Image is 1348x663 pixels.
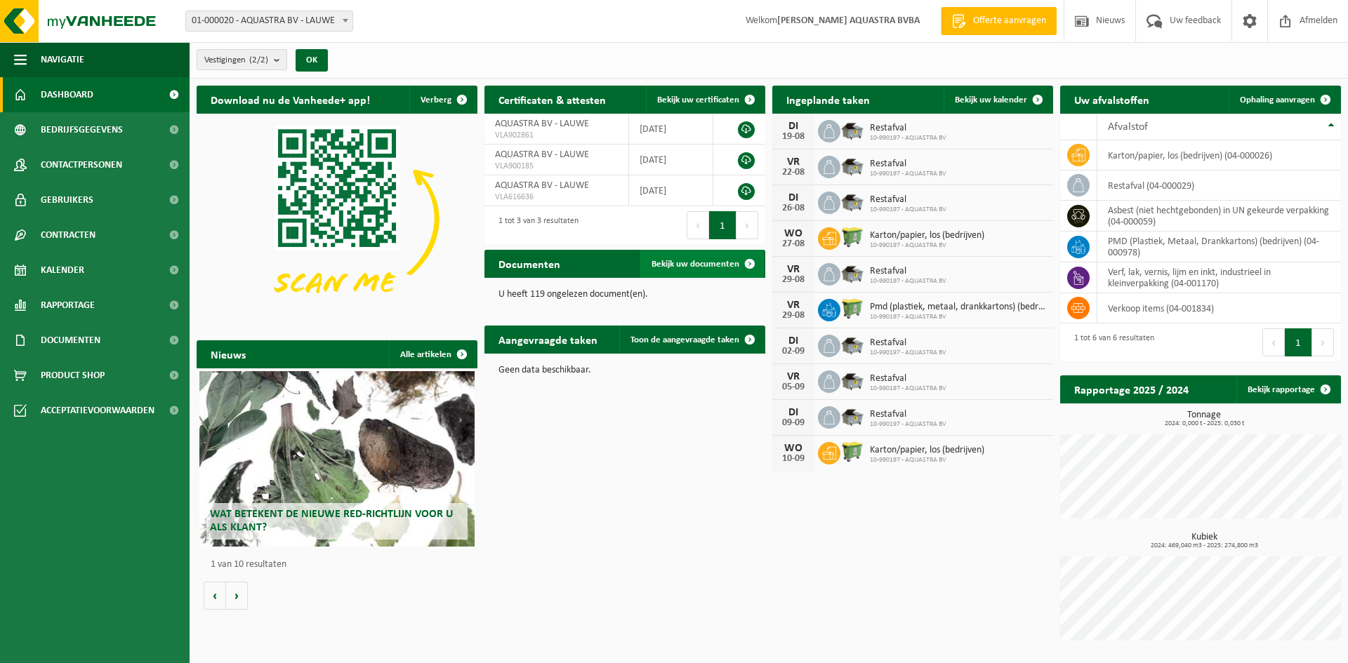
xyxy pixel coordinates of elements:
[870,445,984,456] span: Karton/papier, los (bedrijven)
[840,118,864,142] img: WB-5000-GAL-GY-01
[484,326,612,353] h2: Aangevraagde taken
[484,250,574,277] h2: Documenten
[495,180,589,191] span: AQUASTRA BV - LAUWE
[185,11,353,32] span: 01-000020 - AQUASTRA BV - LAUWE
[779,275,807,285] div: 29-08
[186,11,352,31] span: 01-000020 - AQUASTRA BV - LAUWE
[629,175,713,206] td: [DATE]
[1060,86,1163,113] h2: Uw afvalstoffen
[619,326,764,354] a: Toon de aangevraagde taken
[779,264,807,275] div: VR
[779,156,807,168] div: VR
[709,211,736,239] button: 1
[1067,542,1341,549] span: 2024: 469,040 m3 - 2025: 274,800 m3
[41,393,154,428] span: Acceptatievoorwaarden
[840,404,864,428] img: WB-5000-GAL-GY-01
[1097,140,1341,170] td: karton/papier, los (bedrijven) (04-000026)
[779,382,807,392] div: 05-09
[779,228,807,239] div: WO
[840,189,864,213] img: WB-5000-GAL-GY-01
[779,168,807,178] div: 22-08
[870,134,946,142] span: 10-990197 - AQUASTRA BV
[640,250,764,278] a: Bekijk uw documenten
[1262,328,1285,356] button: Previous
[491,210,579,241] div: 1 tot 3 van 3 resultaten
[970,14,1050,28] span: Offerte aanvragen
[870,373,946,384] span: Restafval
[870,349,946,357] span: 10-990197 - AQUASTRA BV
[870,194,946,206] span: Restafval
[646,86,764,114] a: Bekijk uw certificaten
[210,509,453,533] span: Wat betekent de nieuwe RED-richtlijn voor u als klant?
[870,230,984,241] span: Karton/papier, los (bedrijven)
[1067,327,1154,358] div: 1 tot 6 van 6 resultaten
[629,145,713,175] td: [DATE]
[484,86,620,113] h2: Certificaten & attesten
[41,112,123,147] span: Bedrijfsgegevens
[870,159,946,170] span: Restafval
[495,149,589,160] span: AQUASTRA BV - LAUWE
[779,407,807,418] div: DI
[779,239,807,249] div: 27-08
[779,418,807,428] div: 09-09
[870,409,946,420] span: Restafval
[41,253,84,288] span: Kalender
[870,420,946,429] span: 10-990197 - AQUASTRA BV
[1067,420,1341,427] span: 2024: 0,000 t - 2025: 0,030 t
[226,582,248,610] button: Volgende
[840,261,864,285] img: WB-5000-GAL-GY-01
[41,77,93,112] span: Dashboard
[197,114,477,324] img: Download de VHEPlus App
[1097,232,1341,262] td: PMD (Plastiek, Metaal, Drankkartons) (bedrijven) (04-000978)
[197,340,260,368] h2: Nieuws
[736,211,758,239] button: Next
[1108,121,1148,133] span: Afvalstof
[870,337,946,349] span: Restafval
[41,358,105,393] span: Product Shop
[840,368,864,392] img: WB-5000-GAL-GY-01
[840,154,864,178] img: WB-5000-GAL-GY-01
[840,333,864,356] img: WB-5000-GAL-GY-01
[498,290,751,300] p: U heeft 119 ongelezen document(en).
[772,86,884,113] h2: Ingeplande taken
[1067,410,1341,427] h3: Tonnage
[870,170,946,178] span: 10-990197 - AQUASTRA BV
[870,384,946,393] span: 10-990197 - AQUASTRA BV
[495,130,618,141] span: VLA902861
[870,277,946,286] span: 10-990197 - AQUASTRA BV
[41,288,95,323] span: Rapportage
[1097,201,1341,232] td: asbest (niet hechtgebonden) in UN gekeurde verpakking (04-000059)
[779,347,807,356] div: 02-09
[389,340,476,368] a: Alle artikelen
[870,456,984,464] span: 10-990197 - AQUASTRA BV
[495,119,589,129] span: AQUASTRA BV - LAUWE
[41,182,93,217] span: Gebruikers
[495,161,618,172] span: VLA900185
[870,123,946,134] span: Restafval
[941,7,1057,35] a: Offerte aanvragen
[779,203,807,213] div: 26-08
[779,454,807,464] div: 10-09
[870,241,984,250] span: 10-990197 - AQUASTRA BV
[197,49,287,70] button: Vestigingen(2/2)
[41,147,122,182] span: Contactpersonen
[296,49,328,72] button: OK
[779,192,807,203] div: DI
[1060,375,1203,403] h2: Rapportage 2025 / 2024
[1097,293,1341,323] td: verkoop items (04-001834)
[1285,328,1312,356] button: 1
[1097,262,1341,293] td: verf, lak, vernis, lijm en inkt, industrieel in kleinverpakking (04-001170)
[870,206,946,214] span: 10-990197 - AQUASTRA BV
[657,95,739,105] span: Bekijk uw certificaten
[41,323,100,358] span: Documenten
[652,260,739,269] span: Bekijk uw documenten
[630,335,739,344] span: Toon de aangevraagde taken
[41,42,84,77] span: Navigatie
[840,297,864,321] img: WB-0660-HPE-GN-50
[779,311,807,321] div: 29-08
[211,560,470,570] p: 1 van 10 resultaten
[1229,86,1340,114] a: Ophaling aanvragen
[779,300,807,311] div: VR
[409,86,476,114] button: Verberg
[779,132,807,142] div: 19-08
